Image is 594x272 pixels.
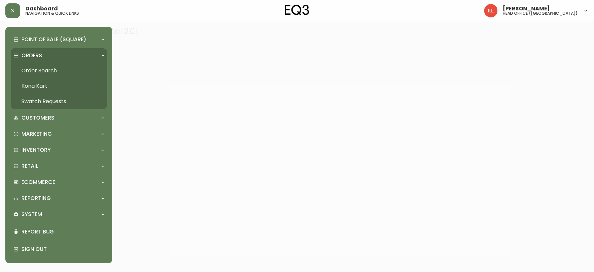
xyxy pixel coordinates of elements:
p: Customers [21,114,54,122]
p: Point of Sale (Square) [21,36,86,43]
p: Inventory [21,146,51,154]
div: Marketing [11,127,107,141]
div: Inventory [11,143,107,157]
p: System [21,211,42,218]
div: Retail [11,159,107,174]
p: Marketing [21,130,52,138]
a: Order Search [11,63,107,78]
p: Sign Out [21,246,104,253]
div: System [11,207,107,222]
div: Sign Out [11,241,107,258]
p: Report Bug [21,228,104,235]
img: 2c0c8aa7421344cf0398c7f872b772b5 [484,4,498,17]
span: Dashboard [25,6,58,11]
div: Reporting [11,191,107,206]
h5: navigation & quick links [25,11,79,15]
div: Point of Sale (Square) [11,32,107,47]
span: [PERSON_NAME] [503,6,550,11]
a: Kona Kart [11,78,107,94]
h5: head office ([GEOGRAPHIC_DATA]) [503,11,578,15]
img: logo [285,5,310,15]
div: Orders [11,48,107,63]
a: Swatch Requests [11,94,107,109]
p: Ecommerce [21,179,55,186]
div: Customers [11,111,107,125]
div: Ecommerce [11,175,107,190]
p: Retail [21,162,38,170]
p: Reporting [21,195,51,202]
div: Report Bug [11,223,107,241]
p: Orders [21,52,42,59]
